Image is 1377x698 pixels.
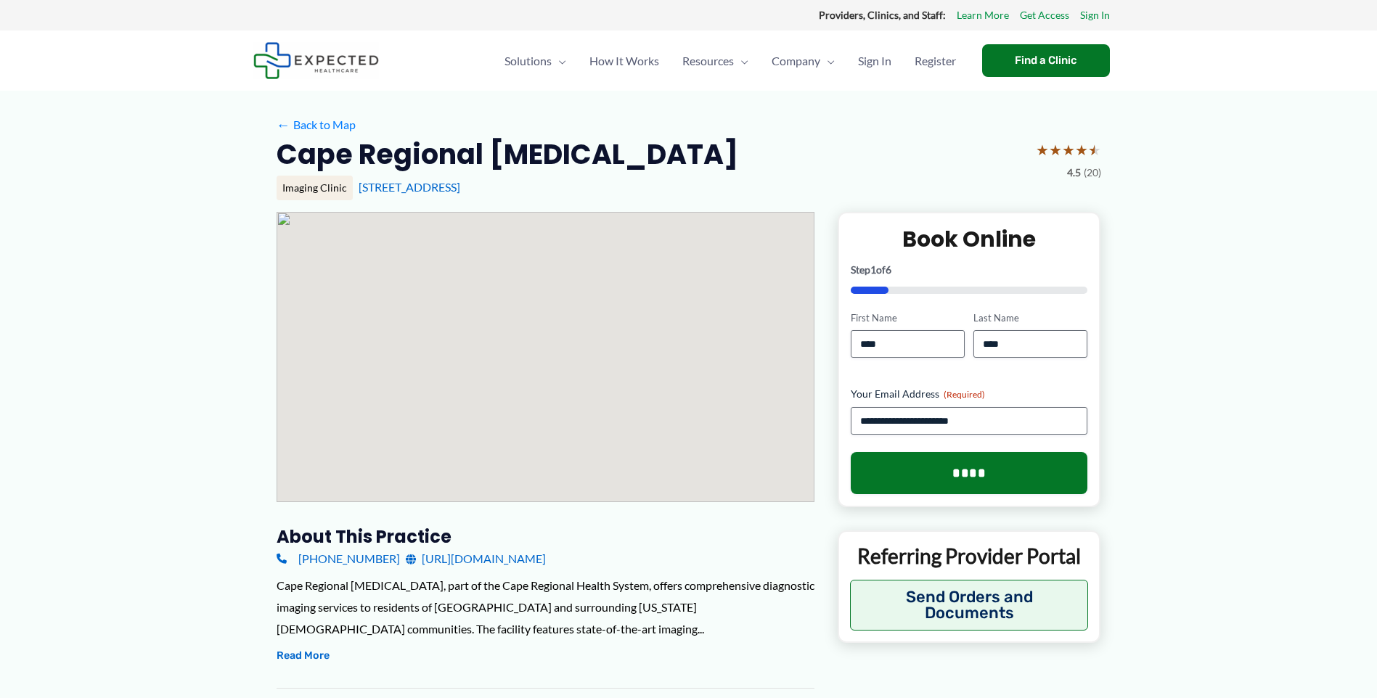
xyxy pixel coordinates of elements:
div: Cape Regional [MEDICAL_DATA], part of the Cape Regional Health System, offers comprehensive diagn... [277,575,814,639]
button: Send Orders and Documents [850,580,1089,631]
img: Expected Healthcare Logo - side, dark font, small [253,42,379,79]
a: [STREET_ADDRESS] [359,180,460,194]
h2: Cape Regional [MEDICAL_DATA] [277,136,738,172]
span: Menu Toggle [552,36,566,86]
a: Find a Clinic [982,44,1110,77]
span: Menu Toggle [820,36,835,86]
a: SolutionsMenu Toggle [493,36,578,86]
a: ResourcesMenu Toggle [671,36,760,86]
span: How It Works [589,36,659,86]
a: ←Back to Map [277,114,356,136]
span: 4.5 [1067,163,1081,182]
span: ★ [1088,136,1101,163]
span: Menu Toggle [734,36,748,86]
label: First Name [851,311,965,325]
a: Get Access [1020,6,1069,25]
h2: Book Online [851,225,1088,253]
span: Sign In [858,36,891,86]
p: Referring Provider Portal [850,543,1089,569]
a: How It Works [578,36,671,86]
span: Register [915,36,956,86]
span: ★ [1075,136,1088,163]
a: Learn More [957,6,1009,25]
a: Register [903,36,968,86]
span: 6 [886,263,891,276]
span: Company [772,36,820,86]
span: 1 [870,263,876,276]
a: Sign In [846,36,903,86]
span: ★ [1036,136,1049,163]
span: (Required) [944,389,985,400]
label: Last Name [973,311,1087,325]
nav: Primary Site Navigation [493,36,968,86]
span: ★ [1049,136,1062,163]
a: [URL][DOMAIN_NAME] [406,548,546,570]
span: ← [277,118,290,131]
strong: Providers, Clinics, and Staff: [819,9,946,21]
p: Step of [851,265,1088,275]
a: Sign In [1080,6,1110,25]
label: Your Email Address [851,387,1088,401]
span: Resources [682,36,734,86]
span: Solutions [504,36,552,86]
a: [PHONE_NUMBER] [277,548,400,570]
span: (20) [1084,163,1101,182]
div: Imaging Clinic [277,176,353,200]
a: CompanyMenu Toggle [760,36,846,86]
h3: About this practice [277,525,814,548]
button: Read More [277,647,330,665]
span: ★ [1062,136,1075,163]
